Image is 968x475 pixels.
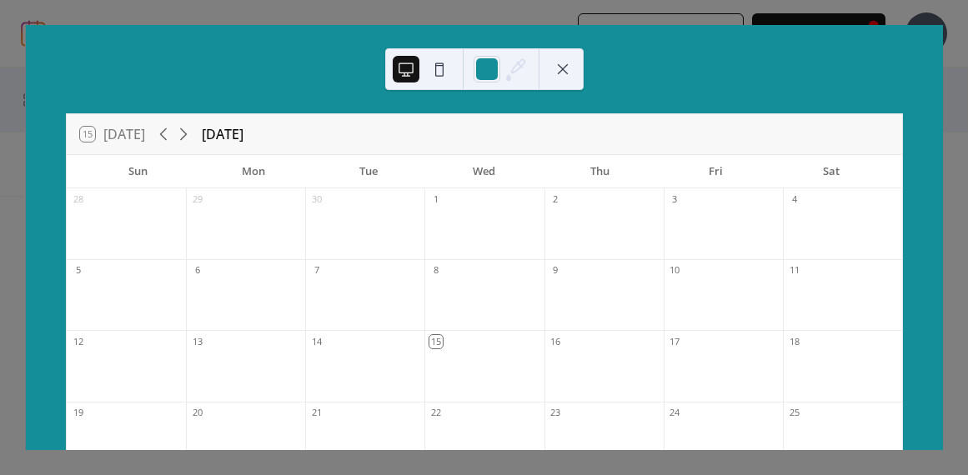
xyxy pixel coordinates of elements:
[310,335,323,347] div: 14
[549,193,562,206] div: 2
[429,335,442,347] div: 15
[549,407,562,419] div: 23
[72,193,84,206] div: 28
[72,264,84,277] div: 5
[191,193,203,206] div: 29
[72,407,84,419] div: 19
[72,335,84,347] div: 12
[669,264,681,277] div: 10
[549,264,562,277] div: 9
[658,155,774,188] div: Fri
[773,155,889,188] div: Sat
[310,193,323,206] div: 30
[669,335,681,347] div: 17
[80,155,196,188] div: Sun
[191,407,203,419] div: 20
[429,264,442,277] div: 8
[549,335,562,347] div: 16
[196,155,312,188] div: Mon
[191,264,203,277] div: 6
[191,335,203,347] div: 13
[429,193,442,206] div: 1
[202,124,243,144] div: [DATE]
[788,193,800,206] div: 4
[310,407,323,419] div: 21
[788,407,800,419] div: 25
[669,407,681,419] div: 24
[427,155,543,188] div: Wed
[542,155,658,188] div: Thu
[669,193,681,206] div: 3
[788,335,800,347] div: 18
[788,264,800,277] div: 11
[429,407,442,419] div: 22
[310,264,323,277] div: 7
[311,155,427,188] div: Tue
